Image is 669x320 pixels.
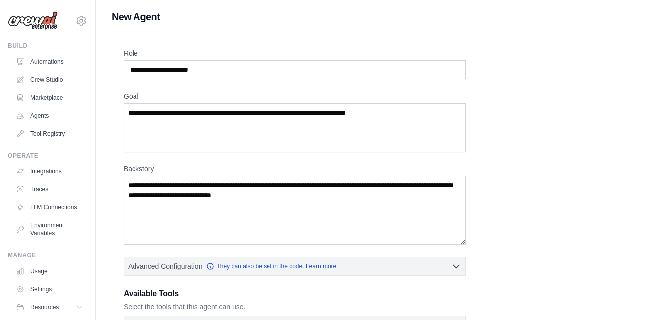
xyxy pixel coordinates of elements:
[12,181,87,197] a: Traces
[124,257,465,275] button: Advanced Configuration They can also be set in the code. Learn more
[128,261,202,271] span: Advanced Configuration
[12,163,87,179] a: Integrations
[206,262,336,270] a: They can also be set in the code. Learn more
[12,299,87,315] button: Resources
[124,164,466,174] label: Backstory
[8,42,87,50] div: Build
[12,90,87,106] a: Marketplace
[12,54,87,70] a: Automations
[124,302,466,312] p: Select the tools that this agent can use.
[30,303,59,311] span: Resources
[8,251,87,259] div: Manage
[12,72,87,88] a: Crew Studio
[12,281,87,297] a: Settings
[12,217,87,241] a: Environment Variables
[124,91,466,101] label: Goal
[12,263,87,279] a: Usage
[124,48,466,58] label: Role
[12,199,87,215] a: LLM Connections
[124,288,466,300] h3: Available Tools
[8,152,87,160] div: Operate
[8,11,58,30] img: Logo
[12,108,87,124] a: Agents
[12,126,87,142] a: Tool Registry
[112,10,653,24] h1: New Agent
